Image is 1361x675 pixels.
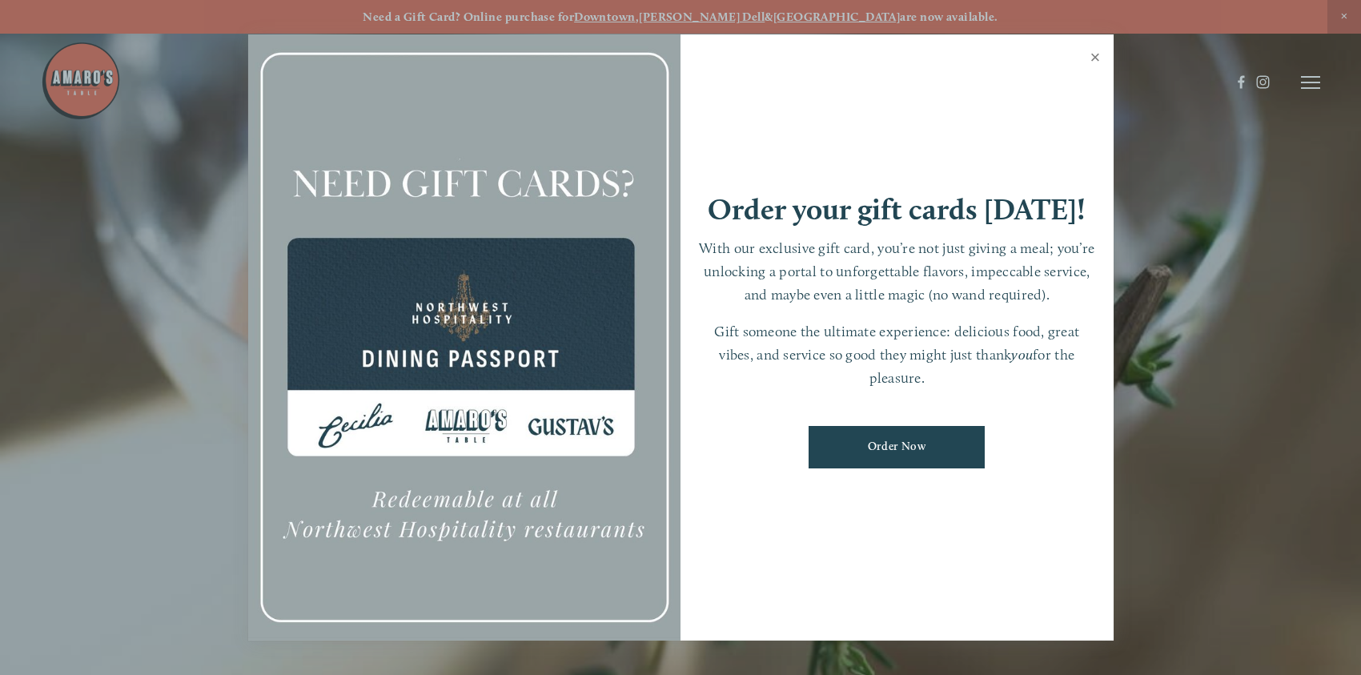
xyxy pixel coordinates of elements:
a: Close [1080,37,1111,82]
p: With our exclusive gift card, you’re not just giving a meal; you’re unlocking a portal to unforge... [697,237,1098,306]
h1: Order your gift cards [DATE]! [708,195,1086,224]
p: Gift someone the ultimate experience: delicious food, great vibes, and service so good they might... [697,320,1098,389]
em: you [1011,346,1033,363]
a: Order Now [809,426,985,468]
